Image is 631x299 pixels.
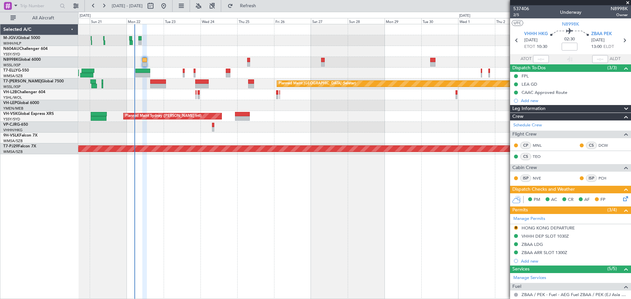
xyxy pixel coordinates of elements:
[560,9,581,16] div: Underway
[421,18,458,24] div: Tue 30
[3,101,39,105] a: VH-LEPGlobal 6000
[512,131,537,138] span: Flight Crew
[562,21,579,28] span: N8998K
[524,31,548,37] span: VHHH HKG
[610,56,620,62] span: ALDT
[3,123,28,127] a: VP-CJRG-650
[348,18,385,24] div: Sun 28
[512,164,537,172] span: Cabin Crew
[112,3,143,9] span: [DATE] - [DATE]
[520,175,531,182] div: ISP
[512,105,546,113] span: Leg Information
[611,5,628,12] span: N8998K
[3,139,23,143] a: WMSA/SZB
[459,13,470,19] div: [DATE]
[533,175,548,181] a: NVE
[512,64,546,72] span: Dispatch To-Dos
[564,36,575,43] span: 02:30
[512,113,524,120] span: Crew
[512,283,521,290] span: Fuel
[3,63,21,68] a: WSSL/XSP
[3,47,48,51] a: N604AUChallenger 604
[513,275,546,281] a: Manage Services
[311,18,348,24] div: Sat 27
[520,153,531,160] div: CS
[3,79,41,83] span: T7-[PERSON_NAME]
[3,144,18,148] span: T7-PJ29
[513,122,542,129] a: Schedule Crew
[3,69,29,73] a: T7-ELLYG-550
[458,18,495,24] div: Wed 1
[551,197,557,203] span: AC
[611,12,628,18] span: Owner
[533,55,549,63] input: --:--
[600,197,605,203] span: FP
[522,81,537,87] div: LEA GD
[3,112,18,116] span: VH-VSK
[522,250,567,255] div: ZBAA ARR SLOT 1300Z
[533,142,548,148] a: MNL
[3,101,17,105] span: VH-LEP
[17,16,69,20] span: All Aircraft
[3,36,18,40] span: M-JGVJ
[3,95,22,100] a: YSHL/WOL
[513,216,545,222] a: Manage Permits
[522,242,543,247] div: ZBAA LDG
[3,41,21,46] a: WIHH/HLP
[495,18,532,24] div: Thu 2
[512,20,523,26] button: UTC
[607,265,617,272] span: (5/5)
[3,52,20,57] a: YSSY/SYD
[3,144,36,148] a: T7-PJ29Falcon 7X
[80,13,91,19] div: [DATE]
[568,197,573,203] span: CR
[512,206,528,214] span: Permits
[524,37,538,44] span: [DATE]
[3,79,64,83] a: T7-[PERSON_NAME]Global 7500
[586,142,597,149] div: CS
[125,111,201,121] div: Planned Maint Sydney ([PERSON_NAME] Intl)
[3,134,37,138] a: 9H-VSLKFalcon 7X
[3,90,45,94] a: VH-L2BChallenger 604
[3,69,18,73] span: T7-ELLY
[3,128,23,133] a: VHHH/HKG
[586,175,597,182] div: ISP
[533,154,548,160] a: TEO
[200,18,237,24] div: Wed 24
[3,112,54,116] a: VH-VSKGlobal Express XRS
[521,98,628,103] div: Add new
[3,47,19,51] span: N604AU
[521,258,628,264] div: Add new
[224,1,264,11] button: Refresh
[127,18,163,24] div: Mon 22
[513,12,529,18] span: 2/5
[591,37,605,44] span: [DATE]
[3,123,17,127] span: VP-CJR
[598,175,613,181] a: PCH
[3,58,41,62] a: N8998KGlobal 6000
[584,197,590,203] span: AF
[234,4,262,8] span: Refresh
[603,44,614,50] span: ELDT
[3,149,23,154] a: WMSA/SZB
[522,292,628,297] a: ZBAA / PEK - Fuel - AEG Fuel ZBAA / PEK (EJ Asia Only)
[3,90,17,94] span: VH-L2B
[20,1,58,11] input: Trip Number
[513,5,529,12] span: 537406
[607,64,617,71] span: (3/3)
[279,79,356,89] div: Planned Maint [GEOGRAPHIC_DATA] (Seletar)
[3,84,21,89] a: WSSL/XSP
[591,31,612,37] span: ZBAA PEK
[3,74,23,78] a: WMSA/SZB
[537,44,547,50] span: 10:30
[274,18,311,24] div: Fri 26
[3,36,40,40] a: M-JGVJGlobal 5000
[524,44,535,50] span: ETOT
[522,73,529,79] div: FPL
[164,18,200,24] div: Tue 23
[3,106,23,111] a: YMEN/MEB
[7,13,71,23] button: All Aircraft
[512,186,575,193] span: Dispatch Checks and Weather
[598,142,613,148] a: DCW
[3,117,20,122] a: YSSY/SYD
